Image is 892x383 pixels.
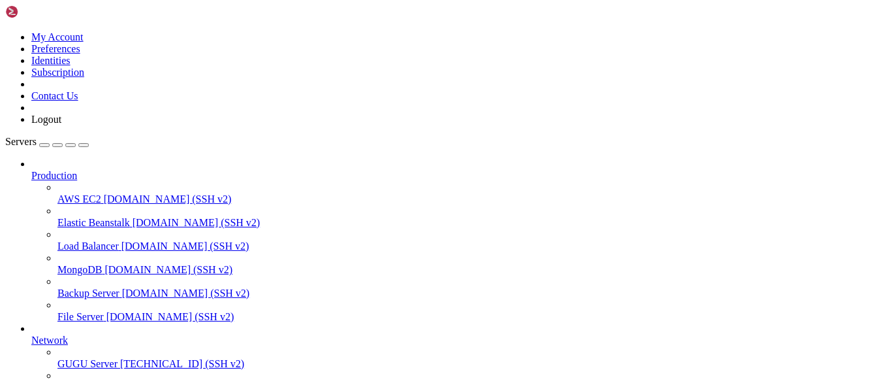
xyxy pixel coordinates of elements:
[57,241,887,252] a: Load Balancer [DOMAIN_NAME] (SSH v2)
[31,31,84,42] a: My Account
[120,358,244,369] span: [TECHNICAL_ID] (SSH v2)
[57,299,887,323] li: File Server [DOMAIN_NAME] (SSH v2)
[57,288,887,299] a: Backup Server [DOMAIN_NAME] (SSH v2)
[31,170,887,182] a: Production
[121,241,249,252] span: [DOMAIN_NAME] (SSH v2)
[57,346,887,370] li: GUGU Server [TECHNICAL_ID] (SSH v2)
[5,136,89,147] a: Servers
[57,252,887,276] li: MongoDB [DOMAIN_NAME] (SSH v2)
[57,229,887,252] li: Load Balancer [DOMAIN_NAME] (SSH v2)
[5,136,37,147] span: Servers
[57,241,119,252] span: Load Balancer
[57,264,887,276] a: MongoDB [DOMAIN_NAME] (SSH v2)
[133,217,261,228] span: [DOMAIN_NAME] (SSH v2)
[31,335,887,346] a: Network
[31,90,78,101] a: Contact Us
[31,158,887,323] li: Production
[104,264,232,275] span: [DOMAIN_NAME] (SSH v2)
[57,358,118,369] span: GUGU Server
[57,217,887,229] a: Elastic Beanstalk [DOMAIN_NAME] (SSH v2)
[31,67,84,78] a: Subscription
[104,193,232,205] span: [DOMAIN_NAME] (SSH v2)
[57,288,119,299] span: Backup Server
[57,182,887,205] li: AWS EC2 [DOMAIN_NAME] (SSH v2)
[57,193,101,205] span: AWS EC2
[57,193,887,205] a: AWS EC2 [DOMAIN_NAME] (SSH v2)
[57,311,887,323] a: File Server [DOMAIN_NAME] (SSH v2)
[122,288,250,299] span: [DOMAIN_NAME] (SSH v2)
[31,55,71,66] a: Identities
[31,43,80,54] a: Preferences
[57,358,887,370] a: GUGU Server [TECHNICAL_ID] (SSH v2)
[57,311,104,322] span: File Server
[57,205,887,229] li: Elastic Beanstalk [DOMAIN_NAME] (SSH v2)
[57,276,887,299] li: Backup Server [DOMAIN_NAME] (SSH v2)
[106,311,234,322] span: [DOMAIN_NAME] (SSH v2)
[31,114,61,125] a: Logout
[57,264,102,275] span: MongoDB
[31,170,77,181] span: Production
[31,335,68,346] span: Network
[5,5,80,18] img: Shellngn
[57,217,130,228] span: Elastic Beanstalk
